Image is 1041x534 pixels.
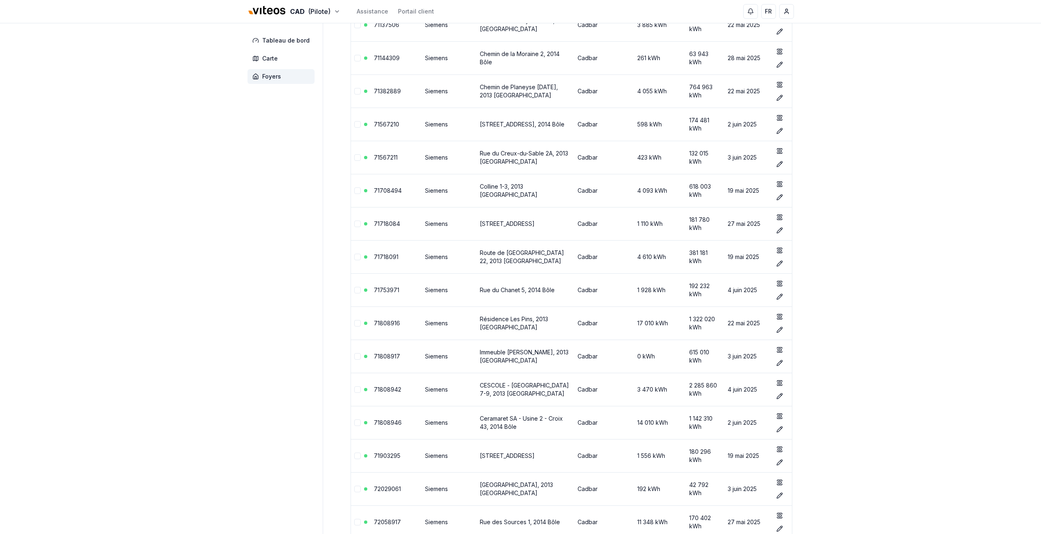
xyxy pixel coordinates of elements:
[374,419,402,426] a: 71808946
[724,306,770,340] td: 22 mai 2025
[724,108,770,141] td: 2 juin 2025
[247,69,318,84] a: Foyers
[422,273,477,306] td: Siemens
[574,8,618,41] td: Cadbar
[724,273,770,306] td: 4 juin 2025
[574,373,618,406] td: Cadbar
[262,36,310,45] span: Tableau de bord
[374,452,400,459] a: 71903295
[374,518,401,525] a: 72058917
[621,485,683,493] div: 192 kWh
[621,452,683,460] div: 1 556 kWh
[574,207,618,240] td: Cadbar
[621,319,683,327] div: 17 010 kWh
[354,55,361,61] button: Sélectionner la ligne
[354,221,361,227] button: Sélectionner la ligne
[765,7,772,16] span: FR
[621,286,683,294] div: 1 928 kWh
[354,287,361,293] button: Sélectionner la ligne
[480,150,568,165] a: Rue du Creux-du-Sable 2A, 2013 [GEOGRAPHIC_DATA]
[689,149,722,166] div: 132 015 kWh
[574,273,618,306] td: Cadbar
[480,415,563,430] a: Ceramaret SA - Usine 2 - Croix 43, 2014 Bôle
[621,21,683,29] div: 3 885 kWh
[621,385,683,394] div: 3 470 kWh
[354,187,361,194] button: Sélectionner la ligne
[480,315,548,331] a: Résidence Les Pins, 2013 [GEOGRAPHIC_DATA]
[480,382,569,397] a: CESCOLE - [GEOGRAPHIC_DATA] 7-9, 2013 [GEOGRAPHIC_DATA]
[354,386,361,393] button: Sélectionner la ligne
[480,286,555,293] a: Rue du Chanet 5, 2014 Bôle
[247,3,340,20] button: CAD(Pilote)
[724,472,770,505] td: 3 juin 2025
[247,1,287,20] img: Viteos - CAD Logo
[574,439,618,472] td: Cadbar
[574,74,618,108] td: Cadbar
[689,116,722,133] div: 174 481 kWh
[689,381,722,398] div: 2 285 860 kWh
[374,21,399,28] a: 71137506
[480,121,564,128] a: [STREET_ADDRESS], 2014 Bôle
[724,141,770,174] td: 3 juin 2025
[480,481,553,496] a: [GEOGRAPHIC_DATA], 2013 [GEOGRAPHIC_DATA]
[374,353,400,360] a: 71808917
[689,249,722,265] div: 381 181 kWh
[374,88,401,95] a: 71382889
[422,174,477,207] td: Siemens
[247,33,318,48] a: Tableau de bord
[354,154,361,161] button: Sélectionner la ligne
[262,72,281,81] span: Foyers
[724,207,770,240] td: 27 mai 2025
[724,74,770,108] td: 22 mai 2025
[374,154,398,161] a: 71567211
[574,174,618,207] td: Cadbar
[374,220,400,227] a: 71718084
[480,249,564,264] a: Route de [GEOGRAPHIC_DATA] 22, 2013 [GEOGRAPHIC_DATA]
[354,121,361,128] button: Sélectionner la ligne
[689,448,722,464] div: 180 296 kWh
[574,306,618,340] td: Cadbar
[724,439,770,472] td: 19 mai 2025
[724,340,770,373] td: 3 juin 2025
[621,518,683,526] div: 11 348 kWh
[422,439,477,472] td: Siemens
[689,348,722,365] div: 615 010 kWh
[480,452,535,459] a: [STREET_ADDRESS]
[689,481,722,497] div: 42 792 kWh
[247,51,318,66] a: Carte
[308,7,331,16] span: (Pilote)
[689,83,722,99] div: 764 963 kWh
[689,183,722,199] div: 618 003 kWh
[724,41,770,74] td: 28 mai 2025
[480,220,535,227] a: [STREET_ADDRESS]
[574,141,618,174] td: Cadbar
[374,386,401,393] a: 71808942
[374,253,398,260] a: 71718091
[574,406,618,439] td: Cadbar
[689,50,722,66] div: 63 943 kWh
[374,187,402,194] a: 71708494
[480,349,569,364] a: Immeuble [PERSON_NAME], 2013 [GEOGRAPHIC_DATA]
[357,7,388,16] a: Assistance
[422,306,477,340] td: Siemens
[621,352,683,361] div: 0 kWh
[724,373,770,406] td: 4 juin 2025
[574,108,618,141] td: Cadbar
[422,41,477,74] td: Siemens
[689,514,722,530] div: 170 402 kWh
[354,519,361,525] button: Sélectionner la ligne
[374,54,400,61] a: 71144309
[574,41,618,74] td: Cadbar
[689,282,722,298] div: 192 232 kWh
[480,518,560,525] a: Rue des Sources 1, 2014 Bôle
[374,485,401,492] a: 72029061
[480,83,558,99] a: Chemin de Planeyse [DATE], 2013 [GEOGRAPHIC_DATA]
[724,240,770,273] td: 19 mai 2025
[422,207,477,240] td: Siemens
[574,340,618,373] td: Cadbar
[422,340,477,373] td: Siemens
[480,17,569,32] a: Chemin de Planeyse 20-22, 2013 [GEOGRAPHIC_DATA]
[621,253,683,261] div: 4 610 kWh
[354,419,361,426] button: Sélectionner la ligne
[574,240,618,273] td: Cadbar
